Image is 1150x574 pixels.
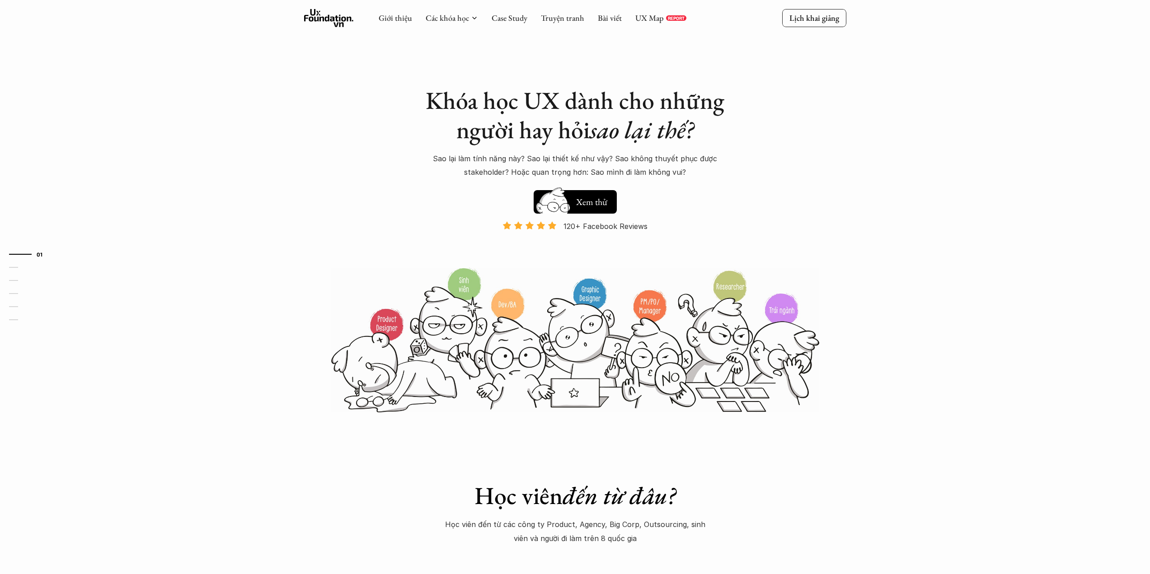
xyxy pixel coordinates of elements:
[379,13,412,23] a: Giới thiệu
[37,251,43,257] strong: 01
[422,152,729,179] p: Sao lại làm tính năng này? Sao lại thiết kế như vậy? Sao không thuyết phục được stakeholder? Hoặc...
[541,13,584,23] a: Truyện tranh
[417,481,733,510] h1: Học viên
[563,480,676,511] em: đến từ đâu?
[782,9,846,27] a: Lịch khai giảng
[426,13,469,23] a: Các khóa học
[576,196,607,208] h5: Xem thử
[789,13,839,23] p: Lịch khai giảng
[668,15,685,21] p: REPORT
[440,518,711,545] p: Học viên đến từ các công ty Product, Agency, Big Corp, Outsourcing, sinh viên và người đi làm trê...
[495,221,656,266] a: 120+ Facebook Reviews
[534,186,617,214] a: Xem thử
[666,15,686,21] a: REPORT
[598,13,622,23] a: Bài viết
[563,219,648,233] p: 120+ Facebook Reviews
[635,13,664,23] a: UX Map
[492,13,527,23] a: Case Study
[590,114,694,145] em: sao lại thế?
[9,249,52,260] a: 01
[417,86,733,145] h1: Khóa học UX dành cho những người hay hỏi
